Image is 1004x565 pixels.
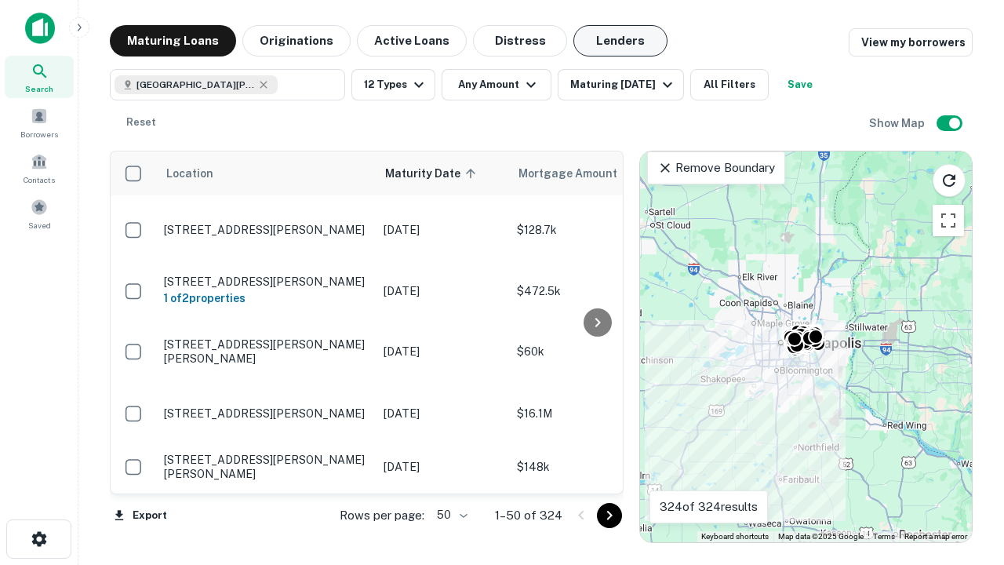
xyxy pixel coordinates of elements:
a: Contacts [5,147,74,189]
p: Rows per page: [340,506,424,525]
p: [DATE] [384,405,501,422]
p: [DATE] [384,221,501,239]
div: 0 0 [640,151,972,542]
p: [STREET_ADDRESS][PERSON_NAME] [164,406,368,421]
p: [STREET_ADDRESS][PERSON_NAME][PERSON_NAME] [164,337,368,366]
a: Open this area in Google Maps (opens a new window) [644,522,696,542]
p: 324 of 324 results [660,498,758,516]
button: Save your search to get updates of matches that match your search criteria. [775,69,825,100]
span: Saved [28,219,51,231]
a: Report a map error [904,532,967,541]
a: Saved [5,192,74,235]
p: $16.1M [517,405,674,422]
span: Search [25,82,53,95]
p: 1–50 of 324 [495,506,562,525]
p: [STREET_ADDRESS][PERSON_NAME] [164,275,368,289]
button: 12 Types [351,69,435,100]
p: $128.7k [517,221,674,239]
a: Search [5,56,74,98]
p: $60k [517,343,674,360]
p: [STREET_ADDRESS][PERSON_NAME][PERSON_NAME] [164,453,368,481]
button: Lenders [573,25,668,56]
iframe: Chat Widget [926,389,1004,465]
span: Contacts [24,173,55,186]
p: Remove Boundary [657,159,774,177]
th: Maturity Date [376,151,509,195]
button: Maturing Loans [110,25,236,56]
button: Maturing [DATE] [558,69,684,100]
p: [DATE] [384,282,501,300]
button: All Filters [690,69,769,100]
button: Reset [116,107,166,138]
img: Google [644,522,696,542]
a: Terms (opens in new tab) [873,532,895,541]
img: capitalize-icon.png [25,13,55,44]
p: [DATE] [384,458,501,476]
button: Active Loans [357,25,467,56]
button: Export [110,504,171,527]
a: View my borrowers [849,28,973,56]
button: Keyboard shortcuts [701,531,769,542]
button: Go to next page [597,503,622,528]
button: Toggle fullscreen view [933,205,964,236]
button: Reload search area [933,164,966,197]
a: Borrowers [5,101,74,144]
h6: 1 of 2 properties [164,290,368,307]
th: Mortgage Amount [509,151,682,195]
span: Mortgage Amount [518,164,638,183]
span: Map data ©2025 Google [778,532,864,541]
span: Borrowers [20,128,58,140]
button: Distress [473,25,567,56]
p: [STREET_ADDRESS][PERSON_NAME] [164,223,368,237]
span: Maturity Date [385,164,481,183]
th: Location [156,151,376,195]
div: 50 [431,504,470,527]
span: [GEOGRAPHIC_DATA][PERSON_NAME], [GEOGRAPHIC_DATA], [GEOGRAPHIC_DATA] [136,78,254,92]
div: Maturing [DATE] [570,75,677,94]
button: Any Amount [442,69,551,100]
p: [DATE] [384,343,501,360]
span: Location [166,164,213,183]
p: $148k [517,458,674,476]
h6: Show Map [869,115,927,132]
button: Originations [242,25,351,56]
p: $472.5k [517,282,674,300]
